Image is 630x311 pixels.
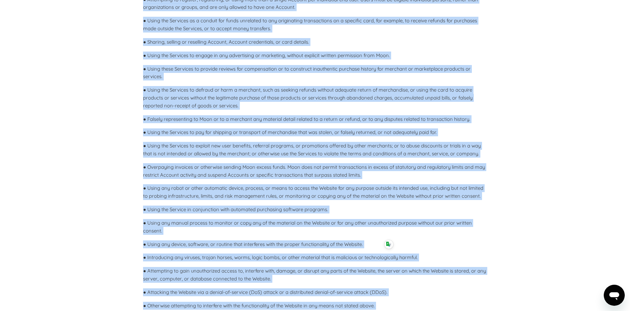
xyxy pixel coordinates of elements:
p: ● Using the Services to pay for shipping or transport of merchandise that was stolen, or falsely ... [143,128,487,136]
p: ● Introducing any viruses, trojan horses, worms, logic bombs, or other material that is malicious... [143,254,487,261]
p: ● Otherwise attempting to interfere with the functionality of the Website in any means not stated... [143,302,487,310]
p: ● Using the Services to exploit new user benefits, referral programs, or promotions offered by ot... [143,142,487,158]
p: ● Using these Services to provide reviews for compensation or to construct inauthentic purchase h... [143,65,487,81]
p: ● Using the Services to engage in any advertising or marketing, without explicit written permissi... [143,52,487,59]
p: ● Using any manual process to monitor or copy any of the material on the Website or for any other... [143,219,487,235]
p: ● Attempting to gain unauthorized access to, interfere with, damage, or disrupt any parts of the ... [143,267,487,283]
p: ● Using the Services as a conduit for funds unrelated to any originating transactions on a specif... [143,17,487,33]
p: ● Falsely representing to Moon or to a merchant any material detail related to a return or refund... [143,115,487,123]
p: ● Overpaying invoices or otherwise sending Moon excess funds. Moon does not permit transactions i... [143,163,487,179]
p: ● Attacking the Website via a denial-of-service (DoS) attack or a distributed denial-of-service a... [143,288,487,296]
p: ● Sharing, selling or reselling Account, Account credentials, or card details. [143,38,487,46]
p: ● Using the Services to defraud or harm a merchant, such as seeking refunds without adequate retu... [143,86,487,109]
p: ● Using the Service in conjunction with automated purchasing software programs. [143,206,487,213]
p: ● Using any device, software, or routine that interferes with the proper functionality of the Web... [143,240,487,248]
p: ● Using any robot or other automatic device, process, or means to access the Website for any purp... [143,184,487,200]
iframe: Button to launch messaging window [604,285,625,306]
